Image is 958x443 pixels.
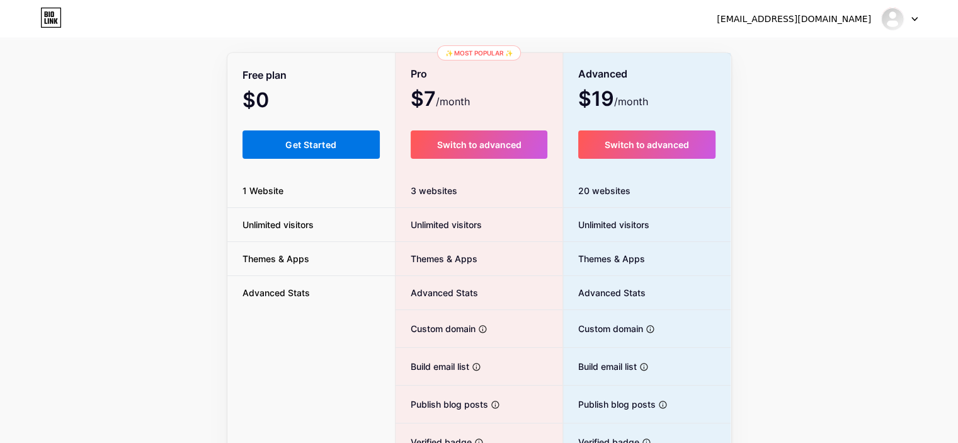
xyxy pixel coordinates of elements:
div: ✨ Most popular ✨ [437,45,521,60]
span: Switch to advanced [605,139,689,150]
span: $0 [242,93,303,110]
span: Themes & Apps [563,252,645,265]
span: Unlimited visitors [396,218,482,231]
span: Pro [411,63,427,85]
img: eniyisibudur [881,7,904,31]
span: $19 [578,91,648,109]
span: Advanced [578,63,627,85]
span: Themes & Apps [227,252,324,265]
span: Advanced Stats [227,286,325,299]
span: Unlimited visitors [227,218,329,231]
span: Build email list [396,360,469,373]
span: Publish blog posts [396,398,488,411]
span: Build email list [563,360,637,373]
span: Free plan [242,64,287,86]
span: Get Started [285,139,336,150]
span: Custom domain [396,322,476,335]
span: Themes & Apps [396,252,477,265]
span: 1 Website [227,184,299,197]
div: 3 websites [396,174,562,208]
span: Publish blog posts [563,398,656,411]
button: Switch to advanced [411,130,547,159]
div: 20 websites [563,174,731,208]
span: Advanced Stats [563,286,646,299]
span: Switch to advanced [436,139,521,150]
button: Get Started [242,130,380,159]
span: Unlimited visitors [563,218,649,231]
span: /month [614,94,648,109]
span: Custom domain [563,322,643,335]
span: /month [436,94,470,109]
span: $7 [411,91,470,109]
button: Switch to advanced [578,130,716,159]
div: [EMAIL_ADDRESS][DOMAIN_NAME] [717,13,871,26]
span: Advanced Stats [396,286,478,299]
